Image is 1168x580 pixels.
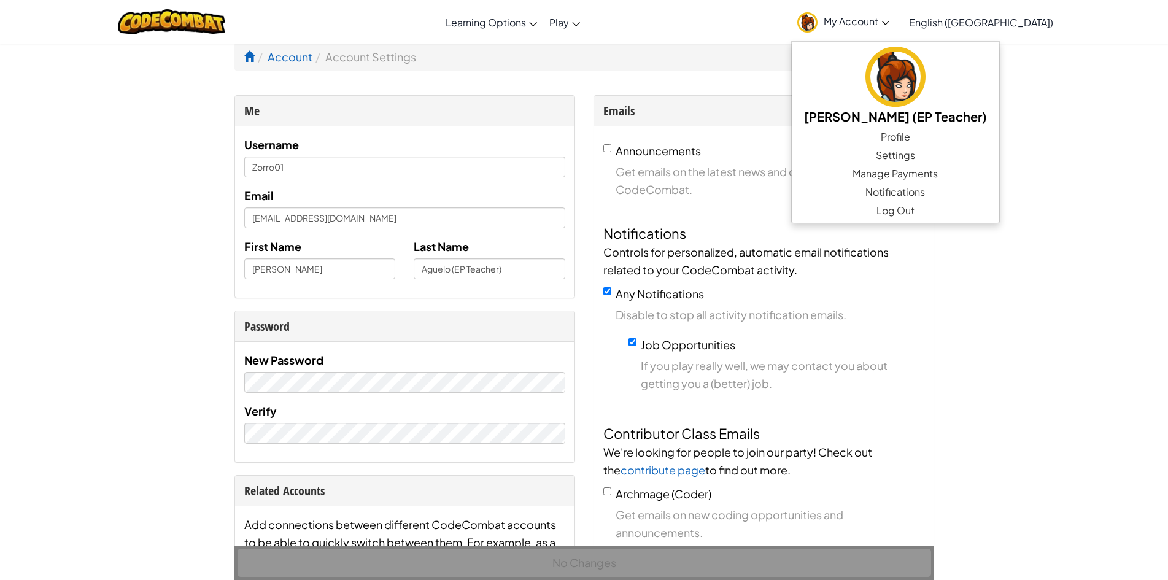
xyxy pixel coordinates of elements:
span: English ([GEOGRAPHIC_DATA]) [909,16,1053,29]
label: Last Name [414,238,469,255]
h4: Notifications [603,223,924,243]
span: Get emails on new coding opportunities and announcements. [616,506,924,541]
li: Account Settings [312,48,416,66]
div: Emails [603,102,924,120]
span: Archmage [616,487,670,501]
span: Disable to stop all activity notification emails. [616,306,924,323]
a: contribute page [621,463,705,477]
a: Learning Options [439,6,543,39]
span: Learning Options [446,16,526,29]
a: Manage Payments [792,164,999,183]
div: Related Accounts [244,482,565,500]
a: Play [543,6,586,39]
a: Notifications [792,183,999,201]
h4: Contributor Class Emails [603,423,924,443]
a: [PERSON_NAME] (EP Teacher) [792,45,999,128]
label: Verify [244,402,277,420]
span: If you play really well, we may contact you about getting you a (better) job. [641,357,924,392]
div: Me [244,102,565,120]
a: Account [268,50,312,64]
a: Settings [792,146,999,164]
label: Any Notifications [616,287,704,301]
label: Job Opportunities [641,338,735,352]
a: My Account [791,2,895,41]
span: Controls for personalized, automatic email notifications related to your CodeCombat activity. [603,245,889,277]
div: Password [244,317,565,335]
h5: [PERSON_NAME] (EP Teacher) [804,107,987,126]
a: English ([GEOGRAPHIC_DATA]) [903,6,1059,39]
label: Announcements [616,144,701,158]
span: Notifications [865,185,925,199]
label: New Password [244,351,323,369]
span: We're looking for people to join our party! Check out the [603,445,872,477]
img: CodeCombat logo [118,9,225,34]
span: My Account [824,15,889,28]
a: Profile [792,128,999,146]
span: Email [244,188,274,203]
span: Play [549,16,569,29]
span: (Coder) [671,487,711,501]
label: Username [244,136,299,153]
a: Log Out [792,201,999,220]
label: First Name [244,238,301,255]
span: Get emails on the latest news and developments at CodeCombat. [616,163,924,198]
span: to find out more. [705,463,791,477]
img: avatar [865,47,926,107]
img: avatar [797,12,818,33]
